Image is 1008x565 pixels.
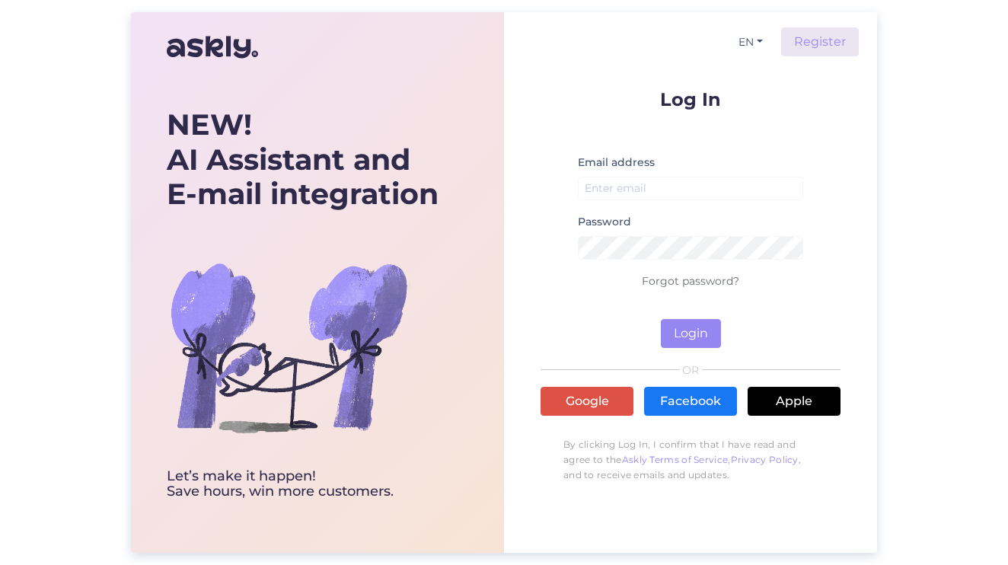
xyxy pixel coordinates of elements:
img: Askly [167,29,258,65]
div: Let’s make it happen! Save hours, win more customers. [167,469,439,500]
b: NEW! [167,107,252,142]
a: Askly Terms of Service [622,454,729,465]
div: AI Assistant and E-mail integration [167,107,439,212]
a: Facebook [644,387,737,416]
a: Register [781,27,859,56]
button: Login [661,319,721,348]
button: EN [732,31,769,53]
span: OR [680,365,702,375]
a: Forgot password? [642,274,739,288]
a: Google [541,387,633,416]
input: Enter email [578,177,803,200]
p: Log In [541,90,841,109]
label: Email address [578,155,655,171]
a: Apple [748,387,841,416]
a: Privacy Policy [731,454,799,465]
p: By clicking Log In, I confirm that I have read and agree to the , , and to receive emails and upd... [541,429,841,490]
img: bg-askly [167,225,410,469]
label: Password [578,214,631,230]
